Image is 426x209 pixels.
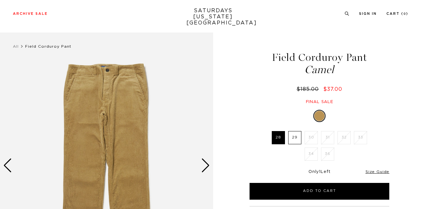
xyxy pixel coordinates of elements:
[201,158,210,173] div: Next slide
[403,13,406,15] small: 0
[288,131,301,144] label: 29
[25,44,71,48] span: Field Corduroy Pant
[319,170,321,174] span: 1
[186,8,240,26] a: SATURDAYS[US_STATE][GEOGRAPHIC_DATA]
[13,44,19,48] a: All
[250,183,389,200] button: Add to Cart
[297,87,321,92] del: $185.00
[323,87,342,92] span: $37.00
[13,12,48,15] a: Archive Sale
[250,169,389,175] div: Only Left
[272,131,285,144] label: 28
[359,12,377,15] a: Sign In
[249,52,390,75] h1: Field Corduroy Pant
[386,12,408,15] a: Cart (0)
[249,64,390,75] span: Camel
[365,170,389,174] a: Size Guide
[249,99,390,105] div: Final sale
[3,158,12,173] div: Previous slide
